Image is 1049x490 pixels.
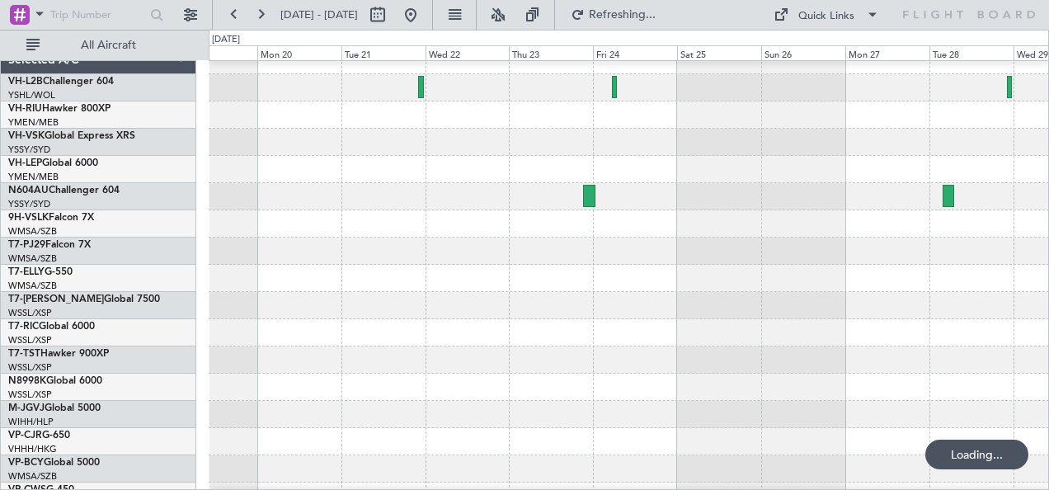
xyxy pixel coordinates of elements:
[8,77,43,87] span: VH-L2B
[43,40,174,51] span: All Aircraft
[8,403,101,413] a: M-JGVJGlobal 5000
[8,131,45,141] span: VH-VSK
[593,45,677,60] div: Fri 24
[765,2,887,28] button: Quick Links
[798,8,854,25] div: Quick Links
[8,198,50,210] a: YSSY/SYD
[280,7,358,22] span: [DATE] - [DATE]
[8,294,104,304] span: T7-[PERSON_NAME]
[8,267,45,277] span: T7-ELLY
[8,431,42,441] span: VP-CJR
[8,252,57,265] a: WMSA/SZB
[8,376,102,386] a: N8998KGlobal 6000
[8,443,57,455] a: VHHH/HKG
[8,403,45,413] span: M-JGVJ
[8,225,57,238] a: WMSA/SZB
[426,45,510,60] div: Wed 22
[8,104,42,114] span: VH-RIU
[761,45,845,60] div: Sun 26
[8,280,57,292] a: WMSA/SZB
[8,89,55,101] a: YSHL/WOL
[8,158,42,168] span: VH-LEP
[8,322,95,332] a: T7-RICGlobal 6000
[173,45,257,60] div: Sun 19
[8,116,59,129] a: YMEN/MEB
[8,458,100,468] a: VP-BCYGlobal 5000
[925,440,1028,469] div: Loading...
[8,431,70,441] a: VP-CJRG-650
[8,470,57,483] a: WMSA/SZB
[341,45,426,60] div: Tue 21
[8,458,44,468] span: VP-BCY
[8,240,45,250] span: T7-PJ29
[8,186,120,196] a: N604AUChallenger 604
[8,158,98,168] a: VH-LEPGlobal 6000
[588,9,657,21] span: Refreshing...
[8,213,49,223] span: 9H-VSLK
[8,144,50,156] a: YSSY/SYD
[8,349,40,359] span: T7-TST
[50,2,145,27] input: Trip Number
[8,416,54,428] a: WIHH/HLP
[8,240,91,250] a: T7-PJ29Falcon 7X
[8,334,52,346] a: WSSL/XSP
[8,77,114,87] a: VH-L2BChallenger 604
[8,213,94,223] a: 9H-VSLKFalcon 7X
[8,294,160,304] a: T7-[PERSON_NAME]Global 7500
[212,33,240,47] div: [DATE]
[563,2,662,28] button: Refreshing...
[8,307,52,319] a: WSSL/XSP
[929,45,1014,60] div: Tue 28
[8,322,39,332] span: T7-RIC
[8,349,109,359] a: T7-TSTHawker 900XP
[8,171,59,183] a: YMEN/MEB
[8,376,46,386] span: N8998K
[8,389,52,401] a: WSSL/XSP
[509,45,593,60] div: Thu 23
[8,104,111,114] a: VH-RIUHawker 800XP
[257,45,341,60] div: Mon 20
[8,361,52,374] a: WSSL/XSP
[677,45,761,60] div: Sat 25
[8,131,135,141] a: VH-VSKGlobal Express XRS
[8,267,73,277] a: T7-ELLYG-550
[18,32,179,59] button: All Aircraft
[845,45,929,60] div: Mon 27
[8,186,49,196] span: N604AU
